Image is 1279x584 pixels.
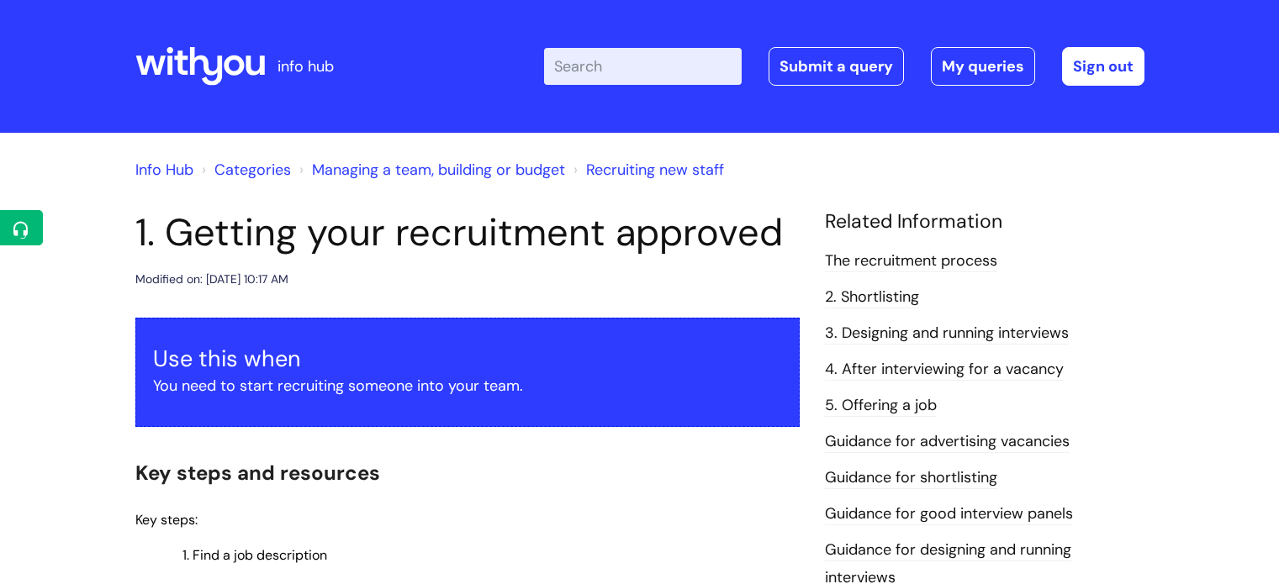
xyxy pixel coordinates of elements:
[825,395,937,417] a: 5. Offering a job
[312,160,565,180] a: Managing a team, building or budget
[586,160,724,180] a: Recruiting new staff
[825,210,1144,234] h4: Related Information
[198,156,291,183] li: Solution home
[825,431,1070,453] a: Guidance for advertising vacancies
[135,269,288,290] div: Modified on: [DATE] 10:17 AM
[1062,47,1144,86] a: Sign out
[295,156,565,183] li: Managing a team, building or budget
[825,359,1064,381] a: 4. After interviewing for a vacancy
[769,47,904,86] a: Submit a query
[135,460,380,486] span: Key steps and resources
[153,345,782,372] h3: Use this when
[825,467,997,489] a: Guidance for shortlisting
[153,372,782,399] p: You need to start recruiting someone into your team.
[193,546,327,564] span: Find a job description
[277,53,334,80] p: info hub
[214,160,291,180] a: Categories
[825,503,1073,525] a: Guidance for good interview panels
[825,287,919,308] a: 2. Shortlisting
[544,48,742,85] input: Search
[931,47,1035,86] a: My queries
[135,160,193,180] a: Info Hub
[135,210,800,255] h1: 1. Getting your recruitment approved
[135,511,198,529] span: Key steps:
[544,47,1144,86] div: | -
[825,323,1069,345] a: 3. Designing and running interviews
[825,250,997,272] a: The recruitment process
[569,156,724,183] li: Recruiting new staff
